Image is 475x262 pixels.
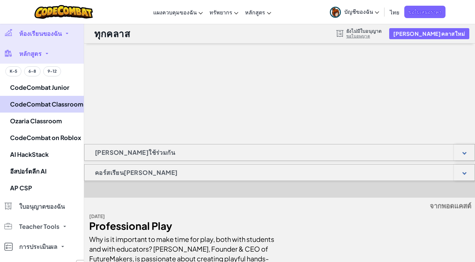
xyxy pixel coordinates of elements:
[245,9,265,16] span: หลักสูตร
[346,28,382,34] span: ยังไม่มีใบอนุญาต
[19,51,42,57] span: หลักสูตร
[19,203,65,209] span: ใบอนุญาตของฉัน
[19,30,62,37] span: ห้องเรียนของฉัน
[346,34,382,39] a: ขอใบอนุญาต
[5,66,21,76] button: K-5
[326,1,382,22] a: บัญชีของฉัน
[24,66,41,76] button: 6-8
[153,9,197,16] span: แผงควบคุมของฉัน
[35,5,93,19] img: CodeCombat logo
[344,8,379,15] span: บัญชีของฉัน
[387,3,403,21] a: ไทย
[5,66,61,76] div: Grade band filter
[390,9,399,16] span: ไทย
[89,221,275,231] div: Professional Play
[242,3,275,21] a: หลักสูตร
[19,244,57,250] span: การประเมินผล
[404,6,446,18] a: ขอใบเสนอราคา
[84,164,188,181] h1: คอร์สเรียน[PERSON_NAME]
[206,3,242,21] a: ทรัพยากร
[89,201,471,211] h5: จากพอดแคสต์
[150,3,206,21] a: แผงควบคุมของฉัน
[330,7,341,18] img: avatar
[210,9,232,16] span: ทรัพยากร
[94,27,130,40] h1: ทุกคลาส
[19,223,59,230] span: Teacher Tools
[43,66,61,76] button: 9-12
[389,28,469,39] button: [PERSON_NAME]คลาสใหม่
[84,144,185,161] h1: [PERSON_NAME]ใช้ร่วมกัน
[89,211,275,221] div: [DATE]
